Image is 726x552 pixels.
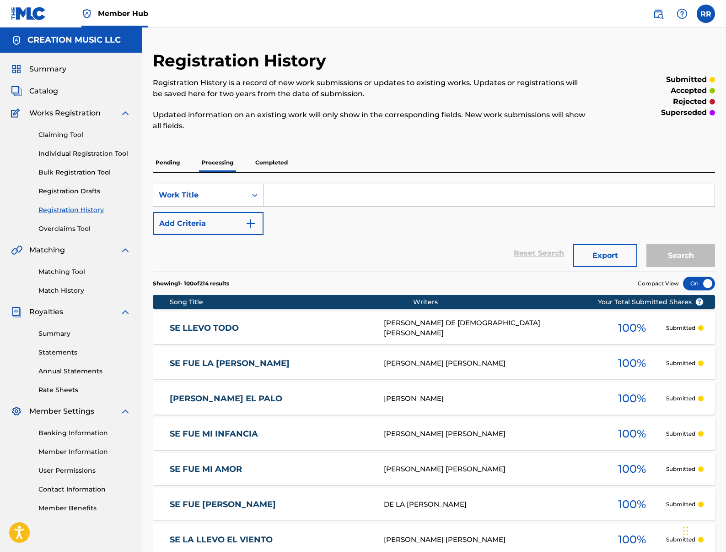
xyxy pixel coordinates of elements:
img: MLC Logo [11,7,46,20]
iframe: Resource Center [700,383,726,456]
a: Registration History [38,205,131,215]
span: Summary [29,64,66,75]
a: SE FUE MI INFANCIA [170,429,372,439]
a: Statements [38,348,131,357]
button: Add Criteria [153,212,264,235]
span: 100 % [618,531,646,548]
a: Match History [38,286,131,295]
a: [PERSON_NAME] EL PALO [170,394,372,404]
img: search [653,8,664,19]
img: help [677,8,688,19]
iframe: Chat Widget [680,508,726,552]
p: Submitted [666,324,695,332]
a: Summary [38,329,131,339]
a: SummarySummary [11,64,66,75]
a: Individual Registration Tool [38,149,131,158]
div: [PERSON_NAME] [PERSON_NAME] [384,464,597,475]
h5: CREATION MUSIC LLC [27,35,121,45]
img: expand [120,108,131,119]
span: 100 % [618,496,646,513]
div: Writers [413,297,627,307]
p: Submitted [666,536,695,544]
h2: Registration History [153,50,331,71]
span: Member Hub [98,8,148,19]
p: Submitted [666,359,695,367]
img: Top Rightsholder [81,8,92,19]
a: Rate Sheets [38,385,131,395]
p: rejected [673,96,707,107]
span: Member Settings [29,406,94,417]
img: Catalog [11,86,22,97]
p: Processing [199,153,236,172]
p: Pending [153,153,183,172]
img: Accounts [11,35,22,46]
span: Matching [29,245,65,256]
a: Registration Drafts [38,186,131,196]
div: [PERSON_NAME] [PERSON_NAME] [384,358,597,369]
p: Submitted [666,394,695,403]
button: Export [573,244,637,267]
span: Works Registration [29,108,101,119]
a: Matching Tool [38,267,131,277]
span: 100 % [618,390,646,407]
span: Catalog [29,86,58,97]
img: expand [120,406,131,417]
a: Bulk Registration Tool [38,168,131,177]
span: 100 % [618,461,646,477]
span: 100 % [618,355,646,372]
span: 100 % [618,426,646,442]
span: ? [696,298,703,306]
span: Royalties [29,306,63,317]
a: User Permissions [38,466,131,475]
a: Member Benefits [38,503,131,513]
div: [PERSON_NAME] [PERSON_NAME] [384,429,597,439]
a: SE LLEVO TODO [170,323,372,333]
a: SE FUE LA [PERSON_NAME] [170,358,372,369]
div: DE LA [PERSON_NAME] [384,499,597,510]
img: expand [120,306,131,317]
div: Work Title [159,190,241,201]
span: 100 % [618,320,646,336]
p: superseded [661,107,707,118]
div: Song Title [170,297,414,307]
img: Works Registration [11,108,23,119]
span: Compact View [638,279,679,288]
div: [PERSON_NAME] [384,394,597,404]
a: CatalogCatalog [11,86,58,97]
img: Summary [11,64,22,75]
img: Member Settings [11,406,22,417]
p: accepted [671,85,707,96]
img: Royalties [11,306,22,317]
p: Submitted [666,430,695,438]
a: Banking Information [38,428,131,438]
a: Overclaims Tool [38,224,131,234]
form: Search Form [153,184,715,272]
p: Submitted [666,500,695,508]
img: expand [120,245,131,256]
a: Annual Statements [38,366,131,376]
a: Claiming Tool [38,130,131,140]
a: Public Search [649,5,667,23]
img: 9d2ae6d4665cec9f34b9.svg [245,218,256,229]
p: Updated information on an existing work will only show in the corresponding fields. New work subm... [153,109,586,131]
a: Contact Information [38,485,131,494]
a: SE FUE [PERSON_NAME] [170,499,372,510]
div: User Menu [697,5,715,23]
div: Help [673,5,691,23]
span: Your Total Submitted Shares [598,297,704,307]
p: Completed [253,153,290,172]
p: submitted [666,74,707,85]
a: SE LA LLEVO EL VIENTO [170,535,372,545]
p: Showing 1 - 100 of 214 results [153,279,229,288]
a: SE FUE MI AMOR [170,464,372,475]
div: Drag [683,517,688,545]
a: Member Information [38,447,131,457]
img: Matching [11,245,22,256]
div: [PERSON_NAME] [PERSON_NAME] [384,535,597,545]
p: Submitted [666,465,695,473]
div: [PERSON_NAME] DE [DEMOGRAPHIC_DATA][PERSON_NAME] [384,318,597,339]
p: Registration History is a record of new work submissions or updates to existing works. Updates or... [153,77,586,99]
